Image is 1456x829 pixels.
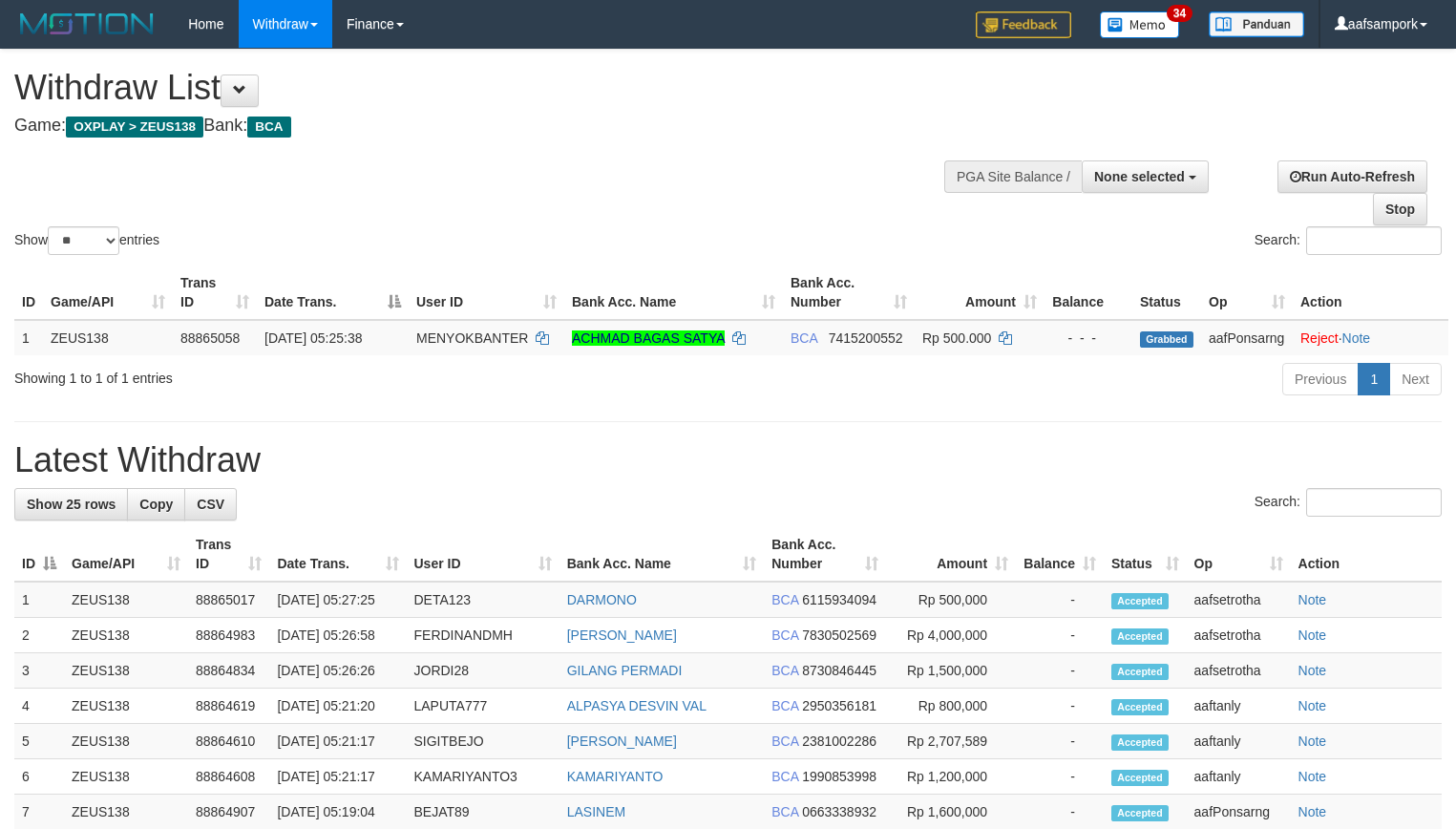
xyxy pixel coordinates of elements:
span: BCA [771,663,798,678]
a: Note [1298,769,1327,784]
td: Rp 2,707,589 [886,724,1016,759]
button: None selected [1082,160,1209,193]
a: Copy [127,488,185,521]
span: MENYOKBANTER [416,330,528,346]
th: Amount: activate to sort column ascending [886,527,1016,582]
img: panduan.png [1209,11,1304,37]
td: [DATE] 05:21:17 [269,724,406,759]
span: BCA [771,804,798,819]
span: Copy 1990853998 to clipboard [802,769,876,784]
a: ALPASYA DESVIN VAL [567,698,707,713]
td: - [1016,582,1104,618]
td: - [1016,724,1104,759]
td: Rp 500,000 [886,582,1016,618]
input: Search: [1306,488,1442,517]
td: [DATE] 05:21:20 [269,689,406,724]
span: BCA [247,117,290,138]
span: Accepted [1111,628,1169,645]
td: 3 [14,653,64,689]
th: Op: activate to sort column ascending [1201,266,1293,320]
th: Action [1293,266,1448,320]
td: DETA123 [407,582,559,618]
td: Rp 1,200,000 [886,759,1016,795]
span: Copy 7830502569 to clipboard [802,627,876,643]
span: BCA [771,592,798,607]
a: [PERSON_NAME] [567,627,677,643]
span: None selected [1094,169,1185,184]
td: 5 [14,724,64,759]
span: Accepted [1111,734,1169,751]
span: Copy 8730846445 to clipboard [802,663,876,678]
div: - - - [1052,329,1125,348]
a: Note [1298,733,1327,749]
a: KAMARIYANTO [567,769,664,784]
td: 6 [14,759,64,795]
th: Action [1291,527,1442,582]
a: ACHMAD BAGAS SATYA [572,330,725,346]
a: Reject [1300,330,1339,346]
input: Search: [1306,226,1442,255]
td: SIGITBEJO [407,724,559,759]
th: ID [14,266,43,320]
td: aafsetrotha [1187,582,1291,618]
span: CSV [197,497,224,512]
span: [DATE] 05:25:38 [264,330,362,346]
td: ZEUS138 [64,689,188,724]
th: Bank Acc. Name: activate to sort column ascending [564,266,783,320]
td: FERDINANDMH [407,618,559,653]
th: Game/API: activate to sort column ascending [43,266,173,320]
span: BCA [771,627,798,643]
th: Op: activate to sort column ascending [1187,527,1291,582]
th: Balance [1045,266,1132,320]
div: Showing 1 to 1 of 1 entries [14,361,592,388]
th: Bank Acc. Name: activate to sort column ascending [559,527,765,582]
td: 1 [14,582,64,618]
td: ZEUS138 [43,320,173,355]
a: Note [1298,627,1327,643]
th: Status: activate to sort column ascending [1104,527,1187,582]
span: Copy 2950356181 to clipboard [802,698,876,713]
td: ZEUS138 [64,724,188,759]
h4: Game: Bank: [14,117,952,136]
span: Copy [139,497,173,512]
td: · [1293,320,1448,355]
span: BCA [771,769,798,784]
td: 2 [14,618,64,653]
label: Show entries [14,226,159,255]
span: Accepted [1111,770,1169,786]
th: ID: activate to sort column descending [14,527,64,582]
td: 1 [14,320,43,355]
span: BCA [771,698,798,713]
td: JORDI28 [407,653,559,689]
span: Show 25 rows [27,497,116,512]
a: Note [1342,330,1371,346]
th: Balance: activate to sort column ascending [1016,527,1104,582]
span: Accepted [1111,664,1169,680]
th: Trans ID: activate to sort column ascending [188,527,269,582]
td: [DATE] 05:26:58 [269,618,406,653]
span: Copy 0663338932 to clipboard [802,804,876,819]
h1: Withdraw List [14,69,952,107]
th: Trans ID: activate to sort column ascending [173,266,257,320]
a: GILANG PERMADI [567,663,683,678]
span: 88865058 [180,330,240,346]
a: CSV [184,488,237,521]
td: aaftanly [1187,724,1291,759]
span: 34 [1167,5,1192,22]
img: Feedback.jpg [976,11,1071,38]
td: 88865017 [188,582,269,618]
th: Game/API: activate to sort column ascending [64,527,188,582]
span: Copy 7415200552 to clipboard [829,330,903,346]
span: Copy 2381002286 to clipboard [802,733,876,749]
label: Search: [1255,488,1442,517]
th: Bank Acc. Number: activate to sort column ascending [764,527,885,582]
a: DARMONO [567,592,637,607]
div: PGA Site Balance / [944,160,1082,193]
td: - [1016,689,1104,724]
span: Copy 6115934094 to clipboard [802,592,876,607]
td: ZEUS138 [64,759,188,795]
th: User ID: activate to sort column ascending [407,527,559,582]
a: Stop [1373,193,1427,225]
td: aaftanly [1187,689,1291,724]
select: Showentries [48,226,119,255]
